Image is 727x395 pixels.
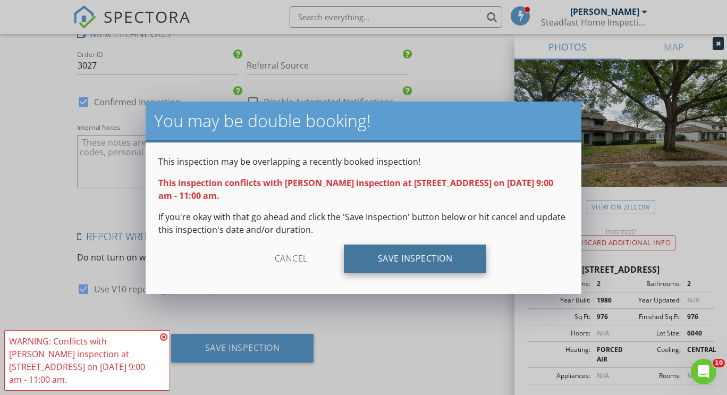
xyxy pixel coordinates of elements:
iframe: Intercom live chat [691,359,716,384]
div: Cancel [241,245,342,273]
p: If you're okay with that go ahead and click the 'Save Inspection' button below or hit cancel and ... [158,211,569,236]
p: This inspection may be overlapping a recently booked inspection! [158,155,569,168]
span: 10 [713,359,725,367]
h2: You may be double booking! [154,110,573,131]
div: WARNING: Conflicts with [PERSON_NAME] inspection at [STREET_ADDRESS] on [DATE] 9:00 am - 11:00 am. [9,335,157,386]
strong: This inspection conflicts with [PERSON_NAME] inspection at [STREET_ADDRESS] on [DATE] 9:00 am - 1... [158,177,553,201]
div: Save Inspection [344,245,487,273]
